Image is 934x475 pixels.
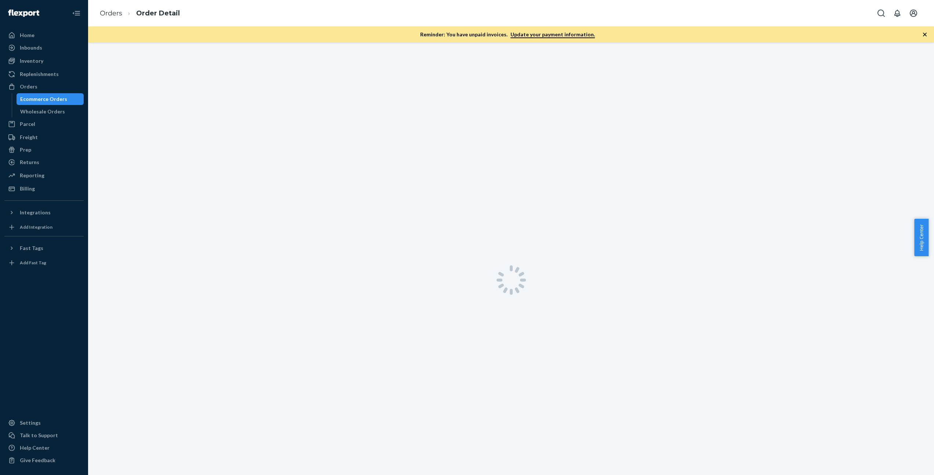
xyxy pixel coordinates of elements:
div: Ecommerce Orders [20,95,67,103]
img: Flexport logo [8,10,39,17]
div: Freight [20,134,38,141]
a: Ecommerce Orders [17,93,84,105]
div: Add Integration [20,224,52,230]
a: Order Detail [136,9,180,17]
a: Replenishments [4,68,84,80]
a: Orders [100,9,122,17]
div: Billing [20,185,35,192]
div: Add Fast Tag [20,260,46,266]
div: Replenishments [20,70,59,78]
div: Settings [20,419,41,427]
button: Talk to Support [4,429,84,441]
a: Orders [4,81,84,93]
a: Inventory [4,55,84,67]
a: Reporting [4,170,84,181]
div: Give Feedback [20,457,55,464]
a: Wholesale Orders [17,106,84,117]
a: Help Center [4,442,84,454]
a: Update your payment information. [510,31,595,38]
a: Settings [4,417,84,429]
div: Inventory [20,57,43,65]
div: Help Center [20,444,50,452]
button: Open Search Box [874,6,888,21]
div: Prep [20,146,31,153]
div: Fast Tags [20,244,43,252]
button: Integrations [4,207,84,218]
div: Parcel [20,120,35,128]
a: Inbounds [4,42,84,54]
a: Home [4,29,84,41]
button: Help Center [914,219,928,256]
div: Home [20,32,34,39]
a: Prep [4,144,84,156]
a: Billing [4,183,84,195]
div: Reporting [20,172,44,179]
button: Close Navigation [69,6,84,21]
div: Integrations [20,209,51,216]
a: Add Fast Tag [4,257,84,269]
button: Open notifications [890,6,905,21]
button: Give Feedback [4,454,84,466]
button: Open account menu [906,6,921,21]
div: Inbounds [20,44,42,51]
ol: breadcrumbs [94,3,186,24]
a: Add Integration [4,221,84,233]
div: Orders [20,83,37,90]
p: Reminder: You have unpaid invoices. [420,31,595,38]
div: Wholesale Orders [20,108,65,115]
a: Freight [4,131,84,143]
a: Returns [4,156,84,168]
a: Parcel [4,118,84,130]
div: Returns [20,159,39,166]
div: Talk to Support [20,432,58,439]
button: Fast Tags [4,242,84,254]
